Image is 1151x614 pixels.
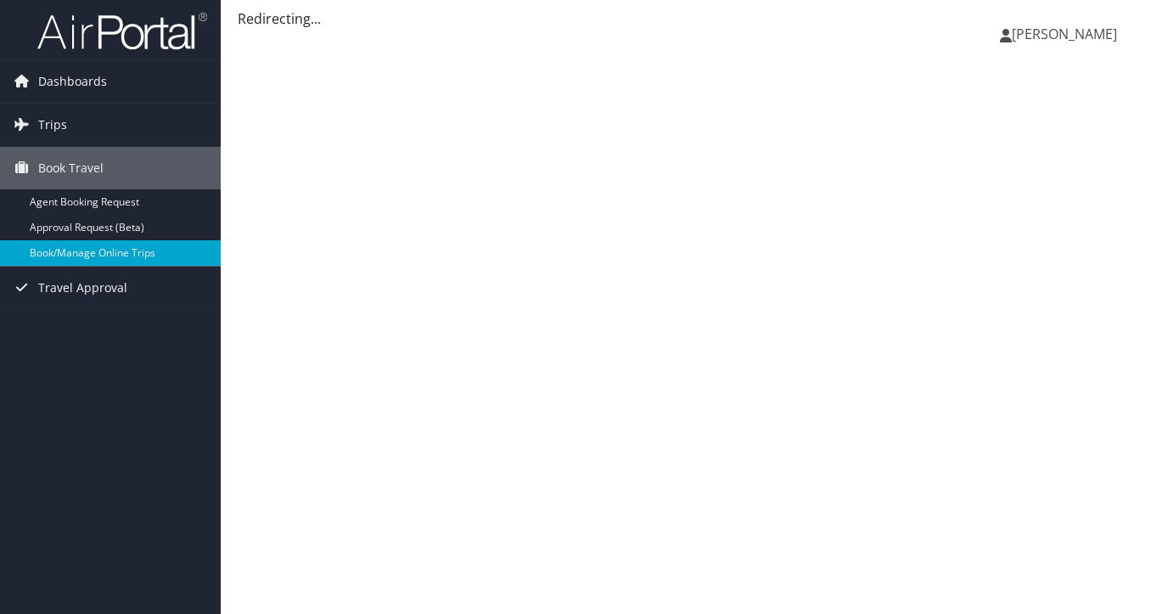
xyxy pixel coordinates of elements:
span: Travel Approval [38,267,127,309]
span: [PERSON_NAME] [1012,25,1117,43]
img: airportal-logo.png [37,11,207,51]
span: Book Travel [38,147,104,189]
div: Redirecting... [238,8,1134,29]
span: Trips [38,104,67,146]
span: Dashboards [38,60,107,103]
a: [PERSON_NAME] [1000,8,1134,59]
